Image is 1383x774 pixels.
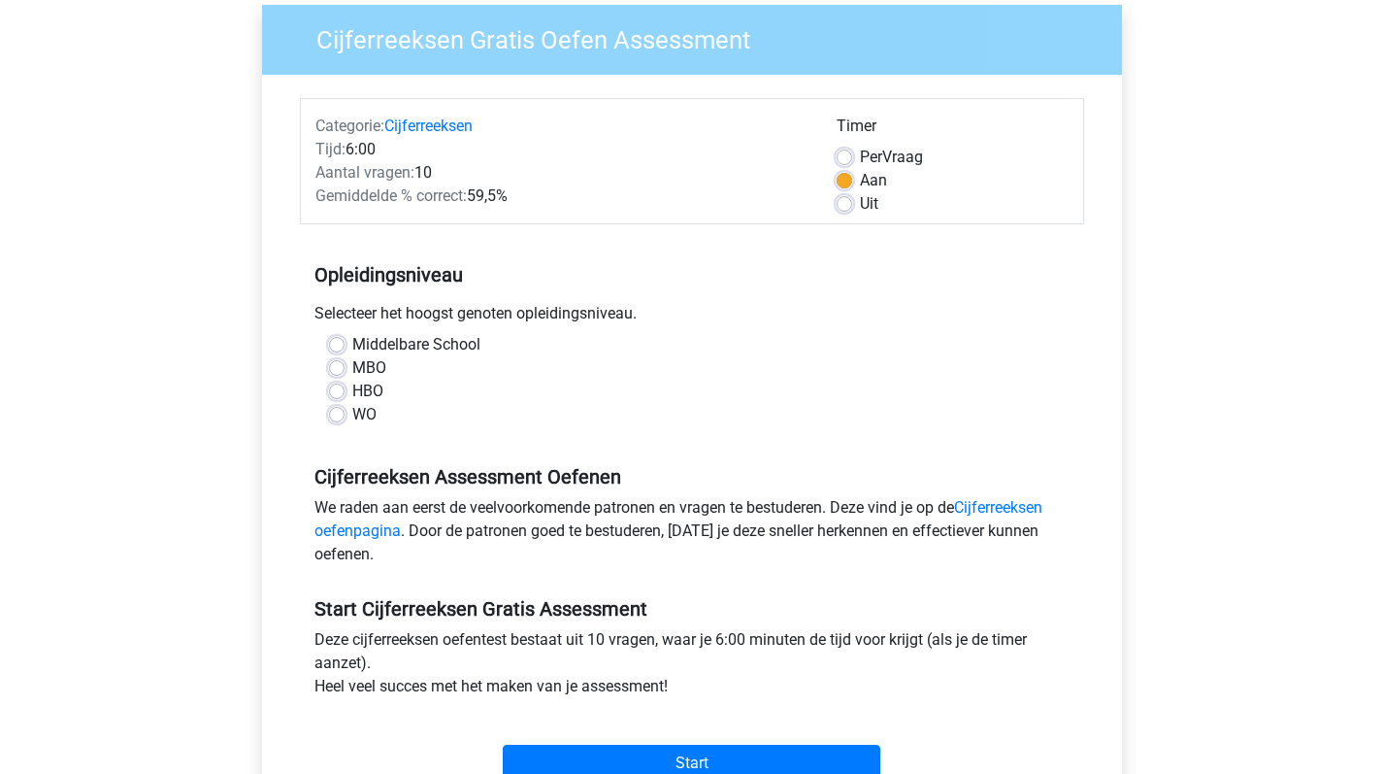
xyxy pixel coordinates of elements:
[837,115,1069,146] div: Timer
[860,192,878,216] label: Uit
[352,333,480,356] label: Middelbare School
[860,148,882,166] span: Per
[301,138,822,161] div: 6:00
[315,117,384,135] span: Categorie:
[314,465,1070,488] h5: Cijferreeksen Assessment Oefenen
[315,140,346,158] span: Tijd:
[293,17,1107,55] h3: Cijferreeksen Gratis Oefen Assessment
[315,186,467,205] span: Gemiddelde % correct:
[860,146,923,169] label: Vraag
[315,163,414,182] span: Aantal vragen:
[300,628,1084,706] div: Deze cijferreeksen oefentest bestaat uit 10 vragen, waar je 6:00 minuten de tijd voor krijgt (als...
[301,161,822,185] div: 10
[300,496,1084,574] div: We raden aan eerst de veelvoorkomende patronen en vragen te bestuderen. Deze vind je op de . Door...
[301,185,822,208] div: 59,5%
[352,403,377,426] label: WO
[352,356,386,380] label: MBO
[314,255,1070,294] h5: Opleidingsniveau
[300,302,1084,333] div: Selecteer het hoogst genoten opleidingsniveau.
[384,117,473,135] a: Cijferreeksen
[352,380,383,403] label: HBO
[314,597,1070,621] h5: Start Cijferreeksen Gratis Assessment
[860,169,887,192] label: Aan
